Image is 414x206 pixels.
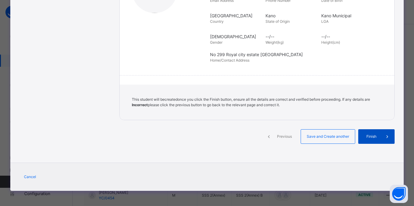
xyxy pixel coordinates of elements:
[321,12,374,19] span: Kano Municipal
[210,51,385,58] span: No 299 Royal city estate [GEOGRAPHIC_DATA]
[265,12,318,19] span: Kano
[321,19,329,24] span: LGA
[132,97,370,107] span: This student will be created once you click the Finish button, ensure all the details are correct...
[210,40,222,45] span: Gender
[265,40,284,45] span: Weight(kg)
[210,58,249,62] span: Home/Contact Address
[265,19,290,24] span: State of Origin
[305,134,350,139] span: Save and Create another
[321,40,340,45] span: Height(cm)
[363,134,380,139] span: Finish
[210,12,262,19] span: [GEOGRAPHIC_DATA]
[132,103,148,107] b: Incorrect
[321,33,374,40] span: --/--
[210,19,224,24] span: Country
[276,134,293,139] span: Previous
[390,185,408,203] button: Open asap
[24,174,36,180] span: Cancel
[265,33,318,40] span: --/--
[210,33,262,40] span: [DEMOGRAPHIC_DATA]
